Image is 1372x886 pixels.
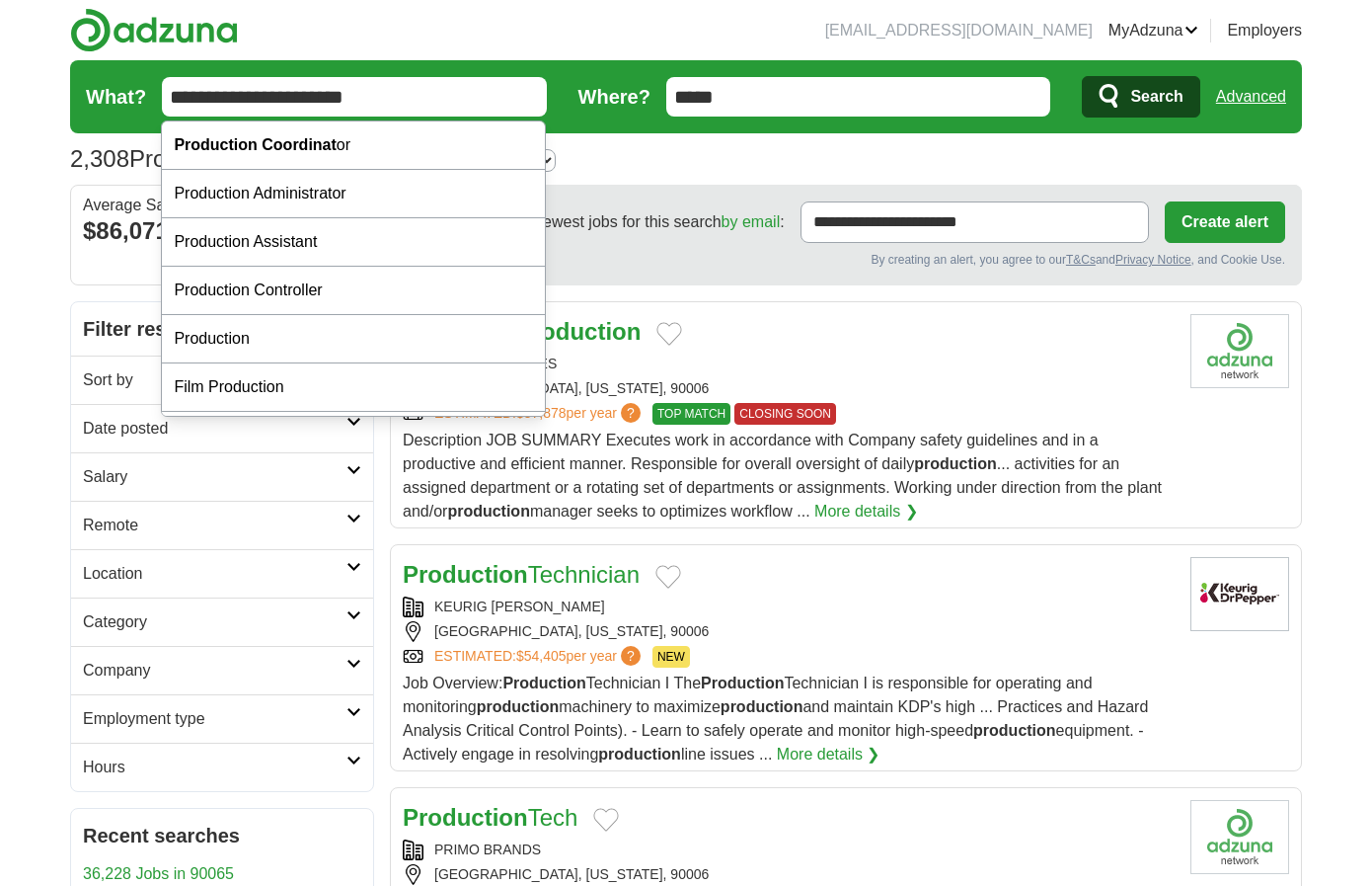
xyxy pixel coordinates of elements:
[814,500,918,524] a: More details ❯
[162,121,545,170] div: or
[734,403,836,425] span: CLOSING SOON
[1108,19,1199,42] a: MyAdzuna
[655,565,681,589] button: Add to favorite jobs
[1216,77,1286,117] a: Advanced
[162,218,545,267] div: Production Assistant
[83,562,346,586] h2: Location
[1115,253,1191,267] a: Privacy Notice
[71,694,373,743] a: Employment type
[578,82,650,112] label: Where?
[162,267,545,315] div: Production Controller
[70,145,397,172] h1: Production Jobs in 90065
[71,743,373,791] a: Hours
[403,840,1175,860] div: PRIMO BRANDS
[70,141,129,177] span: 2,308
[973,722,1056,739] strong: production
[86,82,146,112] label: What?
[174,136,336,153] strong: Production Coordinat
[403,864,1175,885] div: [GEOGRAPHIC_DATA], [US_STATE], 90006
[71,501,373,549] a: Remote
[516,648,567,664] span: $54,405
[83,198,361,213] div: Average Salary
[83,368,346,392] h2: Sort by
[403,621,1175,642] div: [GEOGRAPHIC_DATA], [US_STATE], 90006
[593,808,619,832] button: Add to favorite jobs
[403,804,528,831] strong: Production
[83,417,346,441] h2: Date posted
[1190,314,1289,388] img: Company logo
[71,356,373,404] a: Sort by
[71,646,373,694] a: Company
[83,659,346,683] h2: Company
[1190,557,1289,631] img: Keurig Dr Pepper logo
[701,675,784,691] strong: Production
[71,598,373,646] a: Category
[83,756,346,779] h2: Hours
[403,804,577,831] a: ProductionTech
[721,698,803,715] strong: production
[83,213,361,249] div: $86,071
[403,675,1148,763] span: Job Overview: Technician I The Technician I is responsible for operating and monitoring machinery...
[403,378,1175,399] div: [GEOGRAPHIC_DATA], [US_STATE], 90006
[777,743,880,766] a: More details ❯
[71,452,373,501] a: Salary
[516,318,642,345] strong: Production
[71,302,373,356] h2: Filter results
[162,315,545,363] div: Production
[1190,800,1289,874] img: Company logo
[162,170,545,218] div: Production Administrator
[434,599,605,614] a: KEURIG [PERSON_NAME]
[914,455,997,472] strong: production
[446,210,784,234] span: Receive the newest jobs for this search :
[403,561,640,588] a: ProductionTechnician
[1165,201,1285,243] button: Create alert
[1066,253,1096,267] a: T&Cs
[621,646,641,666] span: ?
[656,322,682,346] button: Add to favorite jobs
[162,412,545,460] div: Food Production
[652,403,730,425] span: TOP MATCH
[71,404,373,452] a: Date posted
[71,549,373,598] a: Location
[1227,19,1302,42] a: Employers
[83,865,234,882] a: 36,228 Jobs in 90065
[722,213,781,230] a: by email
[403,432,1162,520] span: Description JOB SUMMARY Executes work in accordance with Company safety guidelines and in a produ...
[407,251,1285,269] div: By creating an alert, you agree to our and , and Cookie Use.
[652,646,690,668] span: NEW
[1130,77,1182,117] span: Search
[83,821,361,850] h2: Recent searches
[403,354,1175,374] div: VESTIS SERVICES
[502,675,585,691] strong: Production
[598,746,681,763] strong: production
[825,19,1093,42] li: [EMAIL_ADDRESS][DOMAIN_NAME]
[1082,76,1199,118] button: Search
[477,698,560,715] strong: production
[83,465,346,489] h2: Salary
[447,503,530,520] strong: production
[434,646,645,668] a: ESTIMATED:$54,405per year?
[70,8,238,52] img: Adzuna logo
[403,561,528,588] strong: Production
[621,403,641,423] span: ?
[83,707,346,731] h2: Employment type
[83,514,346,537] h2: Remote
[83,610,346,634] h2: Category
[162,363,545,412] div: Film Production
